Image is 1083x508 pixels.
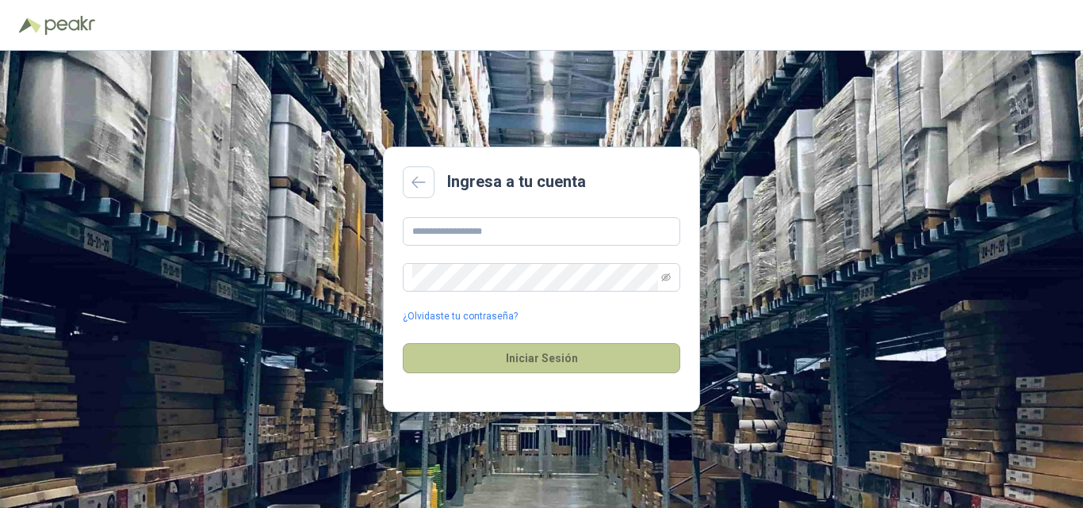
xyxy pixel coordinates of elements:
img: Logo [19,17,41,33]
h2: Ingresa a tu cuenta [447,170,586,194]
a: ¿Olvidaste tu contraseña? [403,309,518,324]
span: eye-invisible [661,273,671,282]
img: Peakr [44,16,95,35]
button: Iniciar Sesión [403,343,680,373]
